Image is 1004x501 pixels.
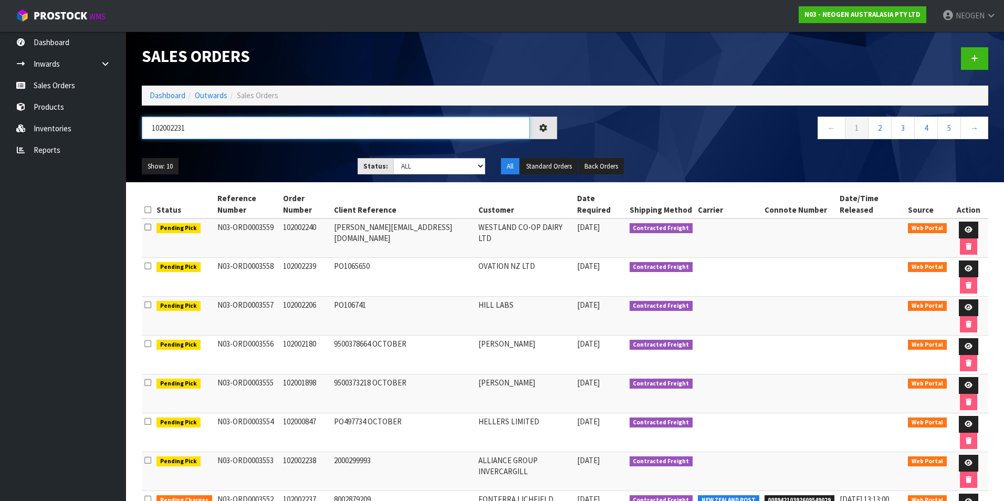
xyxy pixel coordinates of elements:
a: 5 [937,117,961,139]
span: Sales Orders [237,90,278,100]
span: Pending Pick [156,262,201,273]
th: Shipping Method [627,190,696,218]
td: 102002206 [280,297,332,336]
td: N03-ORD0003554 [215,413,280,452]
span: Web Portal [908,301,947,311]
th: Customer [476,190,574,218]
span: Pending Pick [156,417,201,428]
span: [DATE] [577,300,600,310]
a: 2 [868,117,892,139]
span: Web Portal [908,456,947,467]
button: All [501,158,519,175]
span: Contracted Freight [630,340,693,350]
td: N03-ORD0003558 [215,258,280,297]
button: Standard Orders [520,158,578,175]
td: 2000299993 [331,452,476,491]
th: Status [154,190,215,218]
td: OVATION NZ LTD [476,258,574,297]
span: [DATE] [577,455,600,465]
td: PO497734 OCTOBER [331,413,476,452]
td: 102002180 [280,336,332,374]
strong: Status: [363,162,388,171]
th: Order Number [280,190,332,218]
span: Pending Pick [156,301,201,311]
td: PO1065650 [331,258,476,297]
td: [PERSON_NAME][EMAIL_ADDRESS][DOMAIN_NAME] [331,218,476,258]
th: Date Required [574,190,626,218]
td: 9500378664 OCTOBER [331,336,476,374]
nav: Page navigation [573,117,988,142]
a: → [960,117,988,139]
td: N03-ORD0003553 [215,452,280,491]
th: Connote Number [762,190,838,218]
th: Carrier [695,190,762,218]
td: 102002240 [280,218,332,258]
td: N03-ORD0003555 [215,374,280,413]
span: [DATE] [577,222,600,232]
a: 3 [891,117,915,139]
span: Contracted Freight [630,456,693,467]
span: Contracted Freight [630,223,693,234]
th: Reference Number [215,190,280,218]
span: ProStock [34,9,87,23]
span: Pending Pick [156,456,201,467]
span: Pending Pick [156,223,201,234]
span: [DATE] [577,339,600,349]
span: Pending Pick [156,379,201,389]
td: 9500373218 OCTOBER [331,374,476,413]
h1: Sales Orders [142,47,557,66]
th: Date/Time Released [837,190,905,218]
th: Action [949,190,988,218]
span: Contracted Freight [630,301,693,311]
td: N03-ORD0003559 [215,218,280,258]
td: WESTLAND CO-OP DAIRY LTD [476,218,574,258]
td: HILL LABS [476,297,574,336]
td: N03-ORD0003557 [215,297,280,336]
span: Web Portal [908,223,947,234]
a: ← [818,117,845,139]
td: N03-ORD0003556 [215,336,280,374]
span: Web Portal [908,340,947,350]
input: Search sales orders [142,117,530,139]
td: PO106741 [331,297,476,336]
button: Show: 10 [142,158,179,175]
span: Contracted Freight [630,262,693,273]
button: Back Orders [579,158,624,175]
td: 102000847 [280,413,332,452]
a: 4 [914,117,938,139]
td: 102002239 [280,258,332,297]
strong: N03 - NEOGEN AUSTRALASIA PTY LTD [804,10,921,19]
span: Contracted Freight [630,417,693,428]
td: 102001898 [280,374,332,413]
span: Web Portal [908,262,947,273]
th: Client Reference [331,190,476,218]
td: [PERSON_NAME] [476,336,574,374]
td: 102002238 [280,452,332,491]
span: Web Portal [908,379,947,389]
span: Web Portal [908,417,947,428]
span: NEOGEN [956,11,985,20]
td: ALLIANCE GROUP INVERCARGILL [476,452,574,491]
a: Outwards [195,90,227,100]
a: Dashboard [150,90,185,100]
small: WMS [89,12,106,22]
span: [DATE] [577,261,600,271]
a: 1 [845,117,869,139]
img: cube-alt.png [16,9,29,22]
td: [PERSON_NAME] [476,374,574,413]
span: [DATE] [577,416,600,426]
td: HELLERS LIMITED [476,413,574,452]
span: Contracted Freight [630,379,693,389]
span: Pending Pick [156,340,201,350]
th: Source [905,190,949,218]
span: [DATE] [577,378,600,388]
